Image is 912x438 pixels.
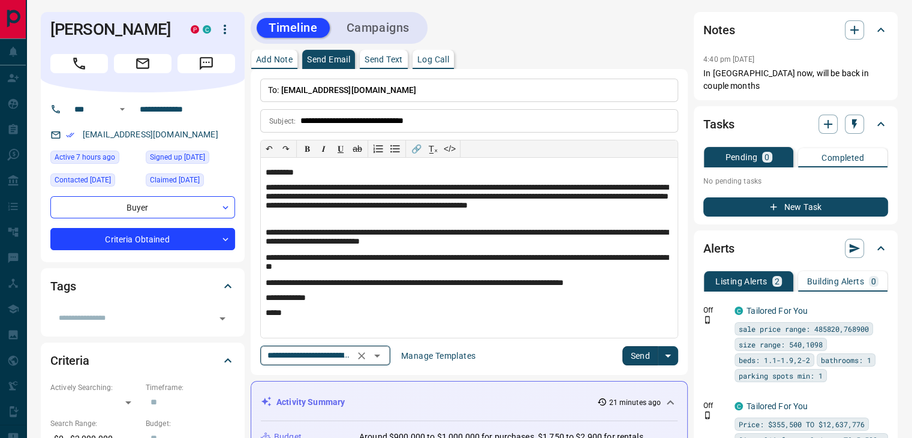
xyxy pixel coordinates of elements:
[55,174,111,186] span: Contacted [DATE]
[332,140,349,157] button: 𝐔
[50,228,235,250] div: Criteria Obtained
[257,18,330,38] button: Timeline
[369,347,386,364] button: Open
[353,144,362,154] s: ab
[408,140,425,157] button: 🔗
[807,277,864,286] p: Building Alerts
[622,346,658,365] button: Send
[703,400,727,411] p: Off
[703,55,754,64] p: 4:40 pm [DATE]
[307,55,350,64] p: Send Email
[715,277,767,286] p: Listing Alerts
[821,154,864,162] p: Completed
[703,115,734,134] h2: Tasks
[739,370,823,382] span: parking spots min: 1
[50,20,173,39] h1: [PERSON_NAME]
[146,418,235,429] p: Budget:
[114,54,171,73] span: Email
[214,310,231,327] button: Open
[703,110,888,139] div: Tasks
[703,305,727,316] p: Off
[703,411,712,419] svg: Push Notification Only
[703,197,888,217] button: New Task
[441,140,458,157] button: </>
[50,272,235,301] div: Tags
[278,140,294,157] button: ↷
[353,347,370,364] button: Clear
[703,20,735,40] h2: Notes
[394,346,483,365] button: Manage Templates
[335,18,422,38] button: Campaigns
[315,140,332,157] button: 𝑰
[775,277,779,286] p: 2
[703,234,888,263] div: Alerts
[764,153,769,161] p: 0
[703,172,888,190] p: No pending tasks
[50,151,140,167] div: Tue Sep 16 2025
[50,346,235,375] div: Criteria
[338,144,344,154] span: 𝐔
[261,140,278,157] button: ↶
[703,239,735,258] h2: Alerts
[50,382,140,393] p: Actively Searching:
[256,55,293,64] p: Add Note
[50,54,108,73] span: Call
[55,151,115,163] span: Active 7 hours ago
[703,316,712,324] svg: Push Notification Only
[387,140,404,157] button: Bullet list
[821,354,871,366] span: bathrooms: 1
[739,323,869,335] span: sale price range: 485820,768900
[703,16,888,44] div: Notes
[191,25,199,34] div: property.ca
[50,196,235,218] div: Buyer
[417,55,449,64] p: Log Call
[425,140,441,157] button: T̲ₓ
[66,131,74,139] svg: Email Verified
[115,102,130,116] button: Open
[50,173,140,190] div: Tue Oct 01 2024
[150,174,200,186] span: Claimed [DATE]
[703,67,888,92] p: In [GEOGRAPHIC_DATA] now, will be back in couple months
[609,397,661,408] p: 21 minutes ago
[83,130,218,139] a: [EMAIL_ADDRESS][DOMAIN_NAME]
[739,338,823,350] span: size range: 540,1098
[146,173,235,190] div: Fri Oct 18 2024
[739,418,865,430] span: Price: $355,500 TO $12,637,776
[281,85,417,95] span: [EMAIL_ADDRESS][DOMAIN_NAME]
[365,55,403,64] p: Send Text
[261,391,678,413] div: Activity Summary21 minutes ago
[747,306,808,316] a: Tailored For You
[260,79,678,102] p: To:
[146,382,235,393] p: Timeframe:
[871,277,876,286] p: 0
[50,351,89,370] h2: Criteria
[50,418,140,429] p: Search Range:
[735,402,743,410] div: condos.ca
[349,140,366,157] button: ab
[747,401,808,411] a: Tailored For You
[146,151,235,167] div: Sat Mar 14 2020
[177,54,235,73] span: Message
[622,346,678,365] div: split button
[725,153,757,161] p: Pending
[739,354,810,366] span: beds: 1.1-1.9,2-2
[203,25,211,34] div: condos.ca
[269,116,296,127] p: Subject:
[150,151,205,163] span: Signed up [DATE]
[50,277,76,296] h2: Tags
[370,140,387,157] button: Numbered list
[276,396,345,409] p: Activity Summary
[735,307,743,315] div: condos.ca
[299,140,315,157] button: 𝐁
